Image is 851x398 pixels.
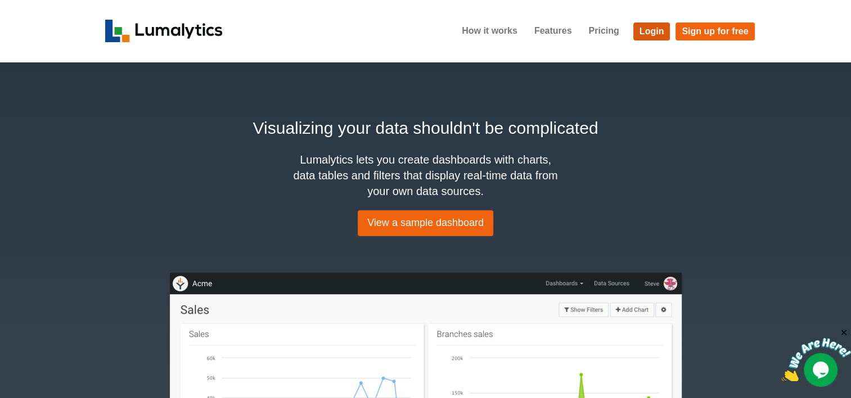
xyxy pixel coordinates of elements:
a: Features [526,17,580,45]
a: Login [633,22,670,40]
a: Pricing [580,17,627,45]
img: logo_v2-f34f87db3d4d9f5311d6c47995059ad6168825a3e1eb260e01c8041e89355404.png [105,20,223,42]
h4: Lumalytics lets you create dashboards with charts, data tables and filters that display real-time... [291,152,561,199]
h2: Visualizing your data shouldn't be complicated [105,115,746,141]
a: Sign up for free [676,22,754,40]
a: View a sample dashboard [358,210,493,236]
iframe: chat widget [781,328,851,381]
a: How it works [453,17,526,45]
